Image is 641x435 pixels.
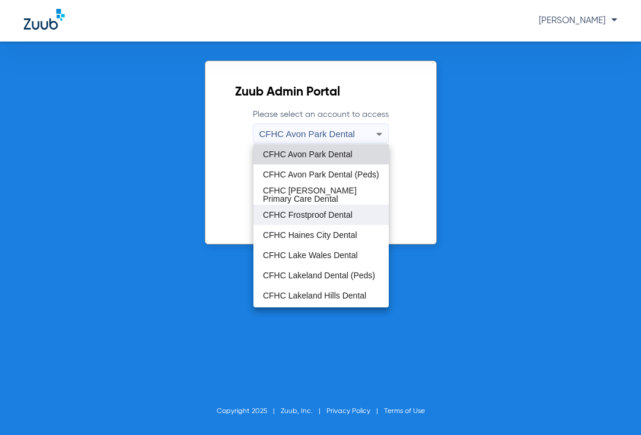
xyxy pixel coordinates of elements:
[263,291,366,300] span: CFHC Lakeland Hills Dental
[263,186,379,203] span: CFHC [PERSON_NAME] Primary Care Dental
[263,150,353,158] span: CFHC Avon Park Dental
[263,251,358,259] span: CFHC Lake Wales Dental
[263,170,379,179] span: CFHC Avon Park Dental (Peds)
[263,231,357,239] span: CFHC Haines City Dental
[582,378,641,435] iframe: Chat Widget
[263,271,375,280] span: CFHC Lakeland Dental (Peds)
[263,211,353,219] span: CFHC Frostproof Dental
